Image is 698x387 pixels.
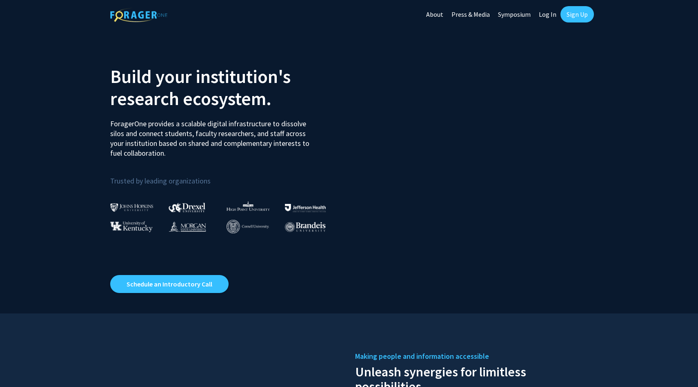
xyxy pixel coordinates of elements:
img: University of Kentucky [110,221,153,232]
img: High Point University [227,201,270,211]
p: Trusted by leading organizations [110,165,343,187]
img: Cornell University [227,220,269,233]
img: Drexel University [169,203,205,212]
img: Brandeis University [285,222,326,232]
img: Thomas Jefferson University [285,204,326,212]
p: ForagerOne provides a scalable digital infrastructure to dissolve silos and connect students, fac... [110,113,315,158]
a: Opens in a new tab [110,275,229,293]
img: Morgan State University [169,221,206,232]
img: Johns Hopkins University [110,203,153,212]
h5: Making people and information accessible [355,350,588,362]
a: Sign Up [560,6,594,22]
img: ForagerOne Logo [110,8,167,22]
h2: Build your institution's research ecosystem. [110,65,343,110]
